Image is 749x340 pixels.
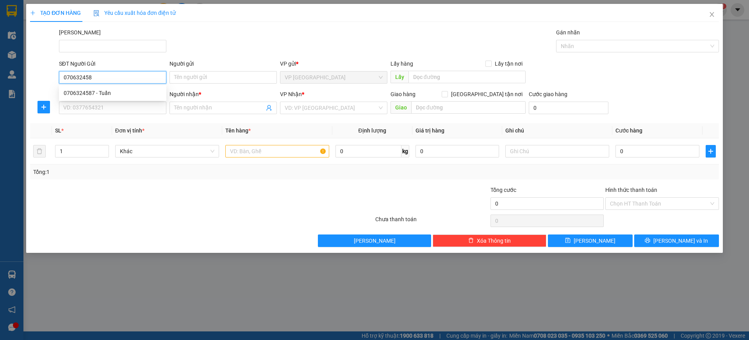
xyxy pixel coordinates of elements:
[411,101,526,114] input: Dọc đường
[4,4,113,33] li: Nam Hải Limousine
[645,238,650,244] span: printer
[401,145,409,157] span: kg
[605,187,657,193] label: Hình thức thanh toán
[565,238,571,244] span: save
[408,71,526,83] input: Dọc đường
[54,42,104,59] li: VP VP [PERSON_NAME]
[169,59,277,68] div: Người gửi
[358,127,386,134] span: Định lượng
[169,90,277,98] div: Người nhận
[634,234,719,247] button: printer[PERSON_NAME] và In
[492,59,526,68] span: Lấy tận nơi
[556,29,580,36] label: Gán nhãn
[548,234,633,247] button: save[PERSON_NAME]
[120,145,214,157] span: Khác
[391,101,411,114] span: Giao
[391,61,413,67] span: Lấy hàng
[55,127,61,134] span: SL
[59,87,166,99] div: 0706324587 - Tuấn
[38,104,50,110] span: plus
[354,236,396,245] span: [PERSON_NAME]
[502,123,612,138] th: Ghi chú
[706,148,715,154] span: plus
[529,91,567,97] label: Cước giao hàng
[93,10,100,16] img: icon
[280,59,387,68] div: VP gửi
[225,145,329,157] input: VD: Bàn, Ghế
[59,40,166,52] input: Mã ĐH
[490,187,516,193] span: Tổng cước
[93,10,176,16] span: Yêu cầu xuất hóa đơn điện tử
[706,145,716,157] button: plus
[59,59,166,68] div: SĐT Người Gửi
[701,4,723,26] button: Close
[4,42,54,68] li: VP VP [GEOGRAPHIC_DATA]
[374,215,490,229] div: Chưa thanh toán
[468,238,474,244] span: delete
[505,145,609,157] input: Ghi Chú
[448,90,526,98] span: [GEOGRAPHIC_DATA] tận nơi
[30,10,81,16] span: TẠO ĐƠN HÀNG
[433,234,546,247] button: deleteXóa Thông tin
[115,127,144,134] span: Đơn vị tính
[285,72,383,83] span: VP Nha Trang
[574,236,615,245] span: [PERSON_NAME]
[64,89,162,97] div: 0706324587 - Tuấn
[529,102,608,114] input: Cước giao hàng
[37,101,50,113] button: plus
[477,236,511,245] span: Xóa Thông tin
[33,168,289,176] div: Tổng: 1
[416,145,499,157] input: 0
[391,91,416,97] span: Giao hàng
[615,127,642,134] span: Cước hàng
[225,127,251,134] span: Tên hàng
[280,91,302,97] span: VP Nhận
[33,145,46,157] button: delete
[59,29,101,36] label: Mã ĐH
[391,71,408,83] span: Lấy
[318,234,432,247] button: [PERSON_NAME]
[30,10,36,16] span: plus
[416,127,444,134] span: Giá trị hàng
[4,4,31,31] img: logo.jpg
[709,11,715,18] span: close
[266,105,272,111] span: user-add
[653,236,708,245] span: [PERSON_NAME] và In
